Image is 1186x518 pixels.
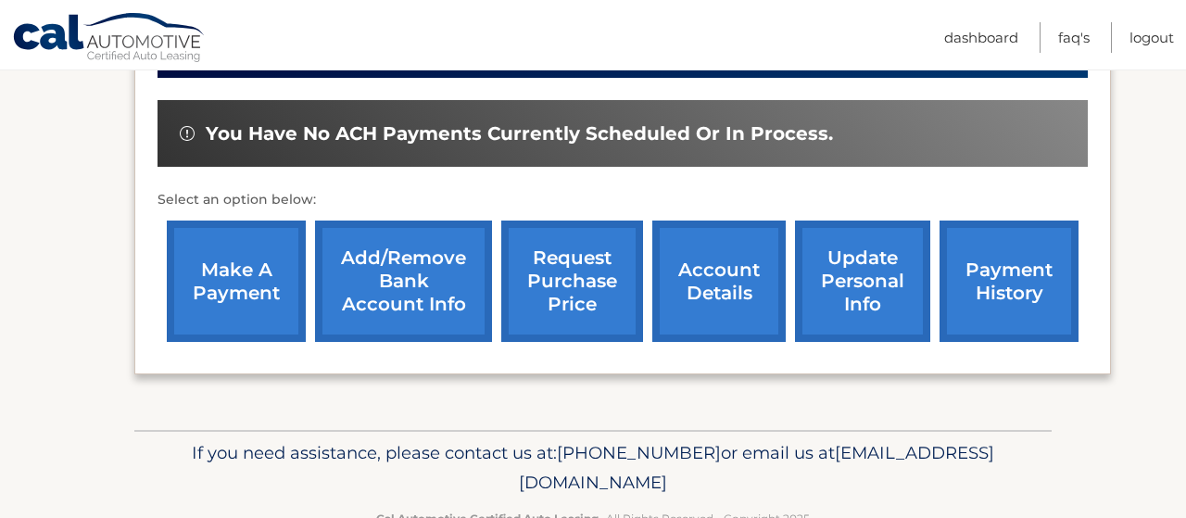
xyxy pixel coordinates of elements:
[944,22,1018,53] a: Dashboard
[557,442,721,463] span: [PHONE_NUMBER]
[167,221,306,342] a: make a payment
[180,126,195,141] img: alert-white.svg
[519,442,994,493] span: [EMAIL_ADDRESS][DOMAIN_NAME]
[1058,22,1090,53] a: FAQ's
[146,438,1040,498] p: If you need assistance, please contact us at: or email us at
[315,221,492,342] a: Add/Remove bank account info
[795,221,930,342] a: update personal info
[12,12,207,66] a: Cal Automotive
[1129,22,1174,53] a: Logout
[652,221,786,342] a: account details
[940,221,1079,342] a: payment history
[501,221,643,342] a: request purchase price
[206,122,833,145] span: You have no ACH payments currently scheduled or in process.
[158,189,1088,211] p: Select an option below:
